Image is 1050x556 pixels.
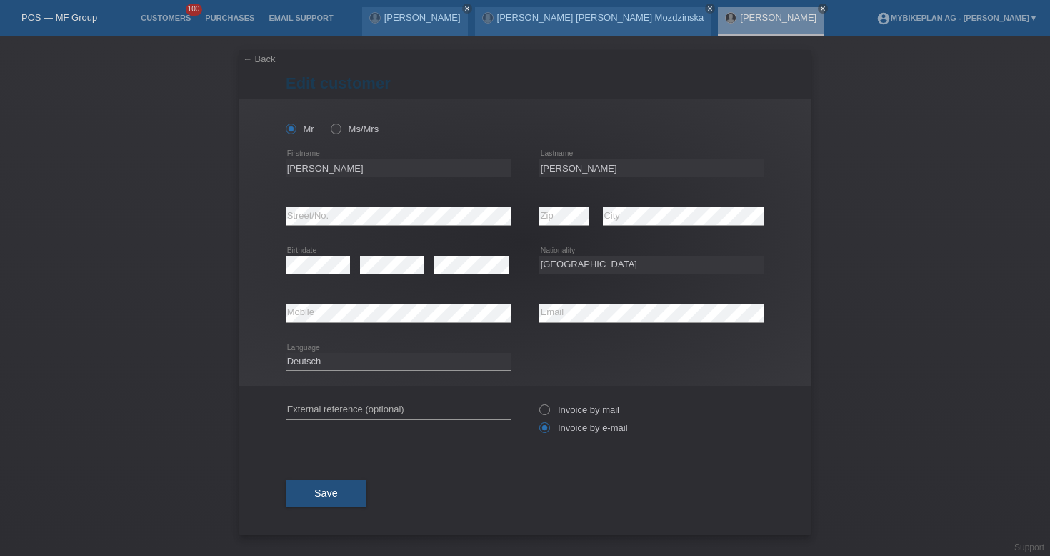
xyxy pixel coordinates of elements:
[539,422,628,433] label: Invoice by e-mail
[876,11,891,26] i: account_circle
[539,404,549,422] input: Invoice by mail
[539,404,619,415] label: Invoice by mail
[331,124,379,134] label: Ms/Mrs
[314,487,338,499] span: Save
[706,5,714,12] i: close
[261,14,340,22] a: Email Support
[286,74,764,92] h1: Edit customer
[21,12,97,23] a: POS — MF Group
[819,5,826,12] i: close
[1014,542,1044,552] a: Support
[818,4,828,14] a: close
[869,14,1043,22] a: account_circleMybikeplan AG - [PERSON_NAME] ▾
[539,422,549,440] input: Invoice by e-mail
[186,4,203,16] span: 100
[331,124,340,133] input: Ms/Mrs
[462,4,472,14] a: close
[705,4,715,14] a: close
[497,12,704,23] a: [PERSON_NAME] [PERSON_NAME] Mozdzinska
[286,124,295,133] input: Mr
[243,54,276,64] a: ← Back
[740,12,816,23] a: [PERSON_NAME]
[286,124,314,134] label: Mr
[384,12,461,23] a: [PERSON_NAME]
[198,14,261,22] a: Purchases
[134,14,198,22] a: Customers
[464,5,471,12] i: close
[286,480,366,507] button: Save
